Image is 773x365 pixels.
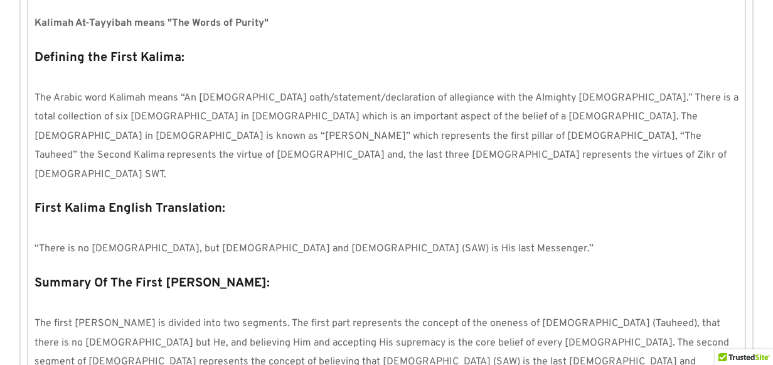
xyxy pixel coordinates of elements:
strong: Summary Of The First [PERSON_NAME]: [35,275,270,291]
span: “There is no [DEMOGRAPHIC_DATA], but [DEMOGRAPHIC_DATA] and [DEMOGRAPHIC_DATA] (SAW) is His last ... [35,242,594,255]
strong: First Kalima English Translation: [35,200,225,217]
strong: Kalimah At-Tayyibah means "The Words of Purity" [35,17,269,30]
span: The Arabic word Kalimah means “An [DEMOGRAPHIC_DATA] oath/statement/declaration of allegiance wit... [35,92,741,181]
strong: Defining the First Kalima: [35,50,184,66]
